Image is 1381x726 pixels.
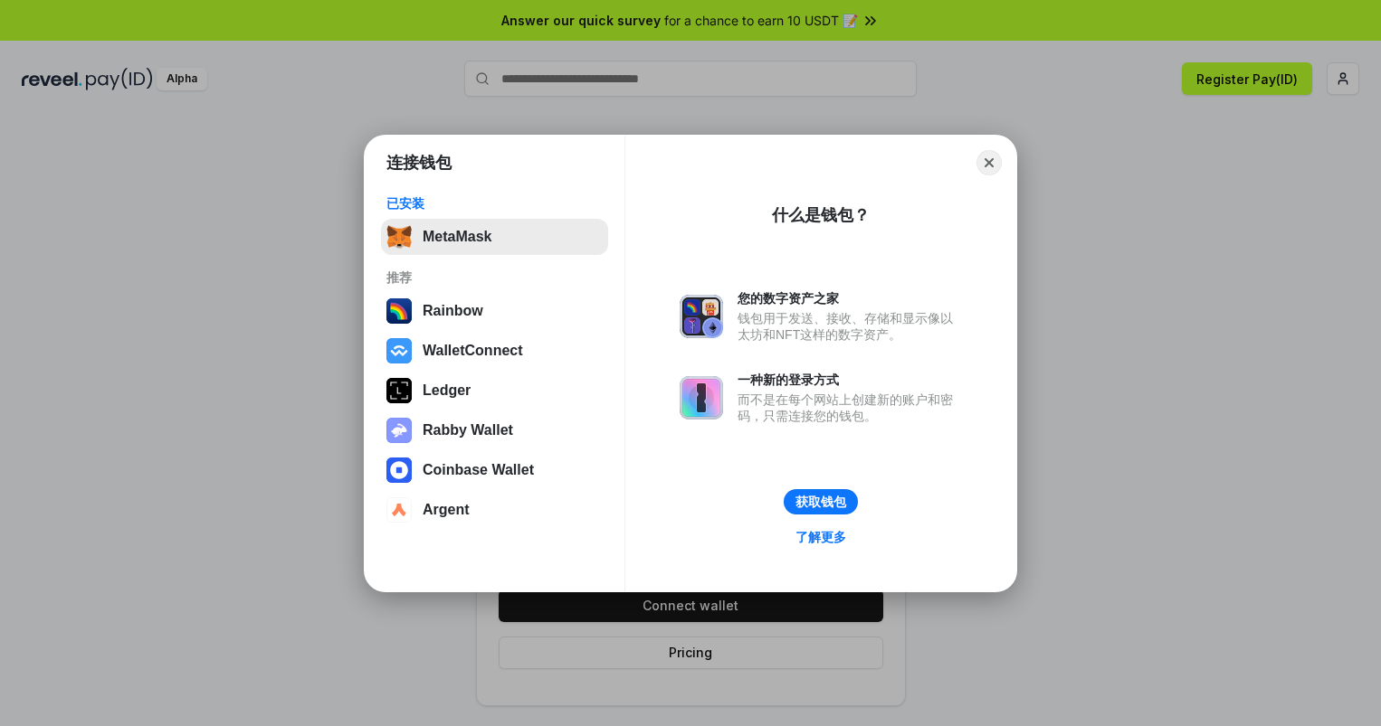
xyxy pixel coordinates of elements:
div: WalletConnect [423,343,523,359]
button: Rabby Wallet [381,412,608,448]
div: 推荐 [386,269,603,286]
div: Argent [423,502,470,518]
img: svg+xml,%3Csvg%20width%3D%2228%22%20height%3D%2228%22%20viewBox%3D%220%200%2028%2028%22%20fill%3D... [386,497,412,523]
div: MetaMask [423,229,491,245]
a: 了解更多 [785,525,857,549]
div: Ledger [423,382,471,399]
div: 了解更多 [795,529,846,545]
div: 钱包用于发送、接收、存储和显示像以太坊和NFT这样的数字资产。 [738,310,962,343]
button: Close [976,150,1002,175]
div: 获取钱包 [795,494,846,510]
img: svg+xml,%3Csvg%20fill%3D%22none%22%20height%3D%2233%22%20viewBox%3D%220%200%2035%2033%22%20width%... [386,224,412,250]
button: 获取钱包 [784,489,858,514]
div: 您的数字资产之家 [738,290,962,306]
img: svg+xml,%3Csvg%20xmlns%3D%22http%3A%2F%2Fwww.w3.org%2F2000%2Fsvg%22%20fill%3D%22none%22%20viewBox... [680,295,723,338]
div: Rabby Wallet [423,422,513,438]
button: Argent [381,492,608,528]
div: 而不是在每个网站上创建新的账户和密码，只需连接您的钱包。 [738,391,962,424]
img: svg+xml,%3Csvg%20width%3D%22120%22%20height%3D%22120%22%20viewBox%3D%220%200%20120%20120%22%20fil... [386,298,412,324]
button: MetaMask [381,219,608,255]
button: Rainbow [381,293,608,329]
img: svg+xml,%3Csvg%20xmlns%3D%22http%3A%2F%2Fwww.w3.org%2F2000%2Fsvg%22%20fill%3D%22none%22%20viewBox... [386,418,412,443]
div: 已安装 [386,195,603,212]
button: Ledger [381,372,608,409]
div: 一种新的登录方式 [738,372,962,388]
h1: 连接钱包 [386,152,452,174]
img: svg+xml,%3Csvg%20width%3D%2228%22%20height%3D%2228%22%20viewBox%3D%220%200%2028%2028%22%20fill%3D... [386,338,412,363]
img: svg+xml,%3Csvg%20width%3D%2228%22%20height%3D%2228%22%20viewBox%3D%220%200%2028%2028%22%20fill%3D... [386,457,412,483]
div: Rainbow [423,303,483,319]
button: Coinbase Wallet [381,452,608,488]
div: 什么是钱包？ [772,204,870,226]
button: WalletConnect [381,333,608,369]
div: Coinbase Wallet [423,462,534,478]
img: svg+xml,%3Csvg%20xmlns%3D%22http%3A%2F%2Fwww.w3.org%2F2000%2Fsvg%22%20fill%3D%22none%22%20viewBox... [680,376,723,420]
img: svg+xml,%3Csvg%20xmlns%3D%22http%3A%2F%2Fwww.w3.org%2F2000%2Fsvg%22%20width%3D%2228%22%20height%3... [386,378,412,403]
